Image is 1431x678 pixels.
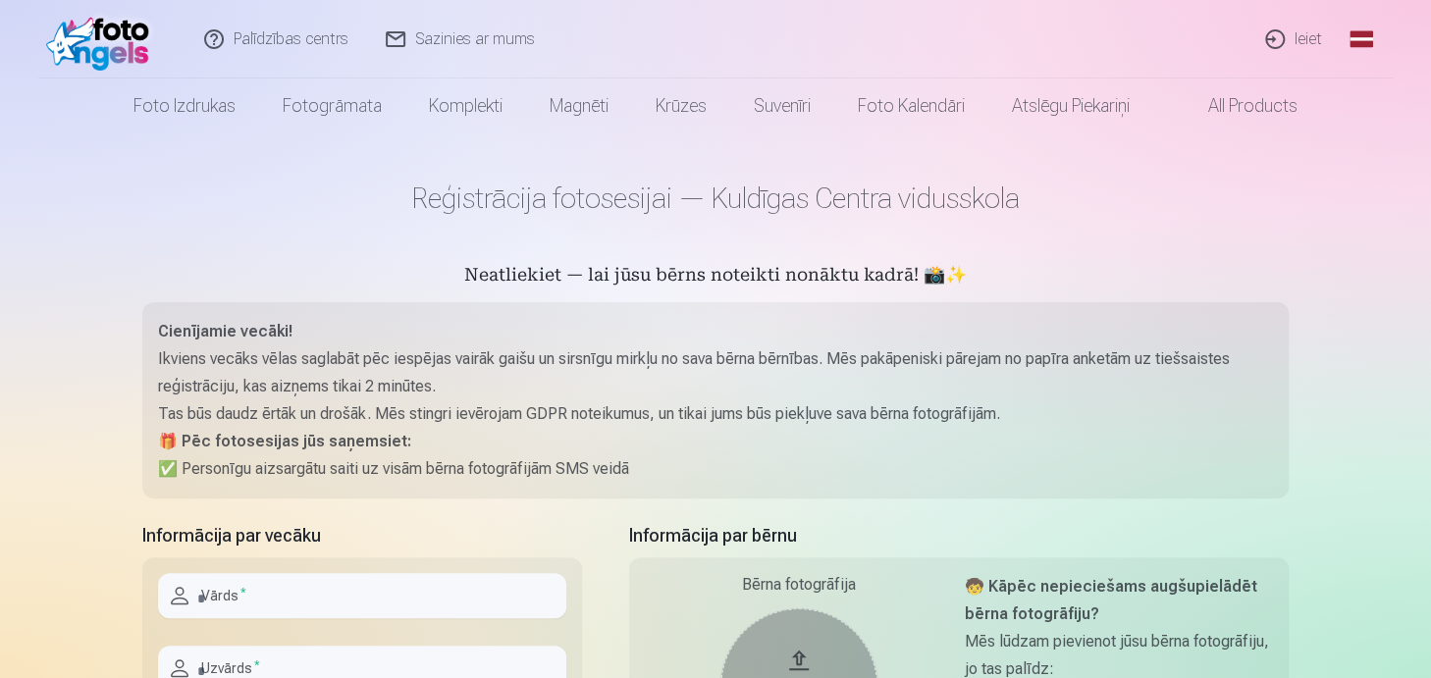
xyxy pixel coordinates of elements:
[158,322,292,340] strong: Cienījamie vecāki!
[158,400,1273,428] p: Tas būs daudz ērtāk un drošāk. Mēs stingri ievērojam GDPR noteikumus, un tikai jums būs piekļuve ...
[158,455,1273,483] p: ✅ Personīgu aizsargātu saiti uz visām bērna fotogrāfijām SMS veidā
[834,78,988,133] a: Foto kalendāri
[46,8,159,71] img: /fa1
[965,577,1257,623] strong: 🧒 Kāpēc nepieciešams augšupielādēt bērna fotogrāfiju?
[1153,78,1321,133] a: All products
[988,78,1153,133] a: Atslēgu piekariņi
[526,78,632,133] a: Magnēti
[142,263,1289,290] h5: Neatliekiet — lai jūsu bērns noteikti nonāktu kadrā! 📸✨
[142,181,1289,216] h1: Reģistrācija fotosesijai — Kuldīgas Centra vidusskola
[158,432,411,450] strong: 🎁 Pēc fotosesijas jūs saņemsiet:
[158,345,1273,400] p: Ikviens vecāks vēlas saglabāt pēc iespējas vairāk gaišu un sirsnīgu mirkļu no sava bērna bērnības...
[259,78,405,133] a: Fotogrāmata
[142,522,582,549] h5: Informācija par vecāku
[632,78,730,133] a: Krūzes
[629,522,1289,549] h5: Informācija par bērnu
[405,78,526,133] a: Komplekti
[730,78,834,133] a: Suvenīri
[645,573,953,597] div: Bērna fotogrāfija
[110,78,259,133] a: Foto izdrukas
